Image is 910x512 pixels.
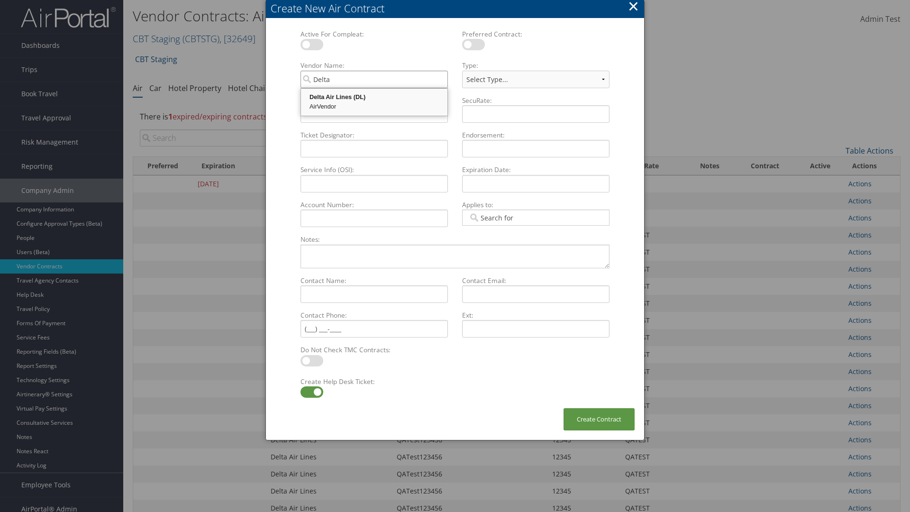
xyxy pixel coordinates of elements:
[300,71,448,88] input: Vendor Name:
[300,175,448,192] input: Service Info (OSI):
[462,105,610,123] input: SecuRate:
[458,96,613,105] label: SecuRate:
[302,92,446,102] div: Delta Air Lines (DL)
[297,96,452,105] label: Tour Code:
[458,130,613,140] label: Endorsement:
[297,130,452,140] label: Ticket Designator:
[297,345,452,355] label: Do Not Check TMC Contracts:
[458,61,613,70] label: Type:
[462,175,610,192] input: Expiration Date:
[462,140,610,157] input: Endorsement:
[300,140,448,157] input: Ticket Designator:
[300,210,448,227] input: Account Number:
[462,285,610,303] input: Contact Email:
[297,29,452,39] label: Active For Compleat:
[297,377,452,386] label: Create Help Desk Ticket:
[458,200,613,210] label: Applies to:
[462,320,610,338] input: Ext:
[458,165,613,174] label: Expiration Date:
[297,61,452,70] label: Vendor Name:
[458,276,613,285] label: Contact Email:
[297,235,613,244] label: Notes:
[458,311,613,320] label: Ext:
[297,276,452,285] label: Contact Name:
[458,29,613,39] label: Preferred Contract:
[462,71,610,88] select: Type:
[302,102,446,111] div: AirVendor
[564,408,635,430] button: Create Contract
[300,320,448,338] input: Contact Phone:
[271,1,644,16] div: Create New Air Contract
[297,165,452,174] label: Service Info (OSI):
[297,311,452,320] label: Contact Phone:
[300,245,610,268] textarea: Notes:
[468,213,521,222] input: Applies to:
[300,285,448,303] input: Contact Name:
[297,200,452,210] label: Account Number:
